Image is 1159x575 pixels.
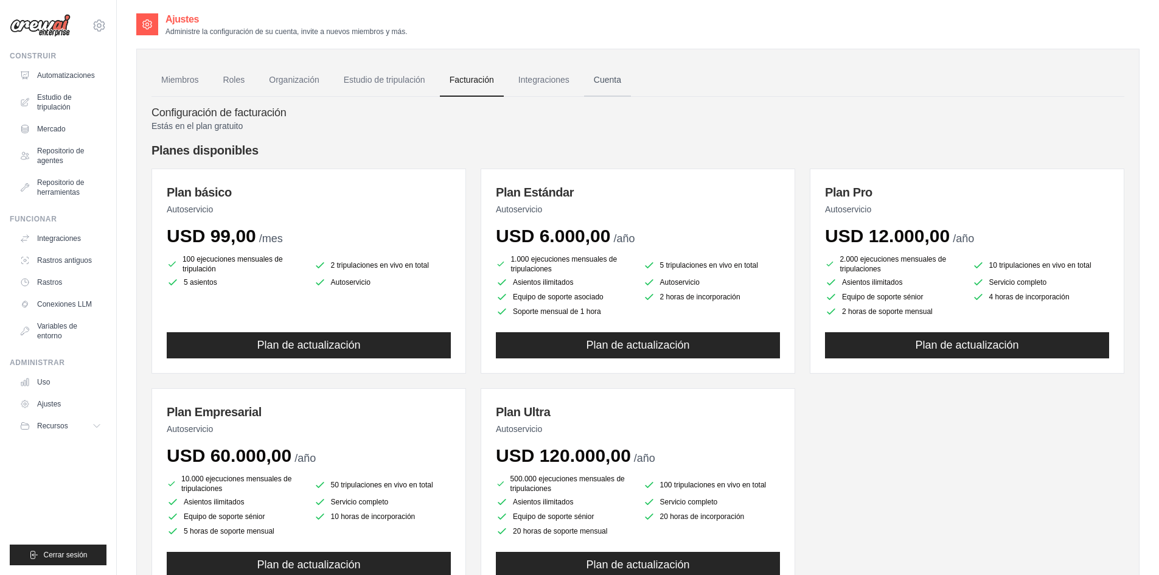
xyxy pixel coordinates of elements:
[842,293,923,301] font: Equipo de soporte sénior
[586,559,689,571] font: Plan de actualización
[15,173,106,202] a: Repositorio de herramientas
[259,232,283,245] font: /mes
[37,71,95,80] font: Automatizaciones
[496,226,610,246] font: USD 6.000,00
[181,475,291,493] font: 10.000 ejecuciones mensuales de tripulaciones
[37,125,66,133] font: Mercado
[842,307,933,316] font: 2 horas de soporte mensual
[37,147,84,165] font: Repositorio de agentes
[513,498,573,506] font: Asientos ilimitados
[151,144,259,157] font: Planes disponibles
[513,278,573,287] font: Asientos ilimitados
[496,445,631,465] font: USD 120.000,00
[513,527,607,535] font: 20 horas de soporte mensual
[37,178,84,197] font: Repositorio de herramientas
[184,512,265,521] font: Equipo de soporte sénior
[825,204,871,214] font: Autoservicio
[223,75,245,85] font: Roles
[257,339,360,351] font: Plan de actualización
[660,261,758,270] font: 5 tripulaciones en vivo en total
[331,278,371,287] font: Autoservicio
[989,278,1047,287] font: Servicio completo
[496,424,542,434] font: Autoservicio
[344,75,425,85] font: Estudio de tripulación
[151,64,208,97] a: Miembros
[37,422,68,430] font: Recursos
[183,255,283,273] font: 100 ejecuciones mensuales de tripulación
[513,512,594,521] font: Equipo de soporte sénior
[440,64,504,97] a: Facturación
[37,300,92,308] font: Conexiones LLM
[184,527,274,535] font: 5 horas de soporte mensual
[184,498,244,506] font: Asientos ilimitados
[496,405,550,419] font: Plan Ultra
[15,229,106,248] a: Integraciones
[15,316,106,346] a: Variables de entorno
[165,27,408,36] font: Administre la configuración de su cuenta, invite a nuevos miembros y más.
[15,394,106,414] a: Ajustes
[10,545,106,565] button: Cerrar sesión
[660,498,718,506] font: Servicio completo
[167,186,232,199] font: Plan básico
[1098,517,1159,575] div: Widget de chat
[840,255,946,273] font: 2.000 ejecuciones mensuales de tripulaciones
[450,75,494,85] font: Facturación
[1098,517,1159,575] iframe: Chat Widget
[15,372,106,392] a: Uso
[213,64,254,97] a: Roles
[496,332,780,358] button: Plan de actualización
[331,261,429,270] font: 2 tripulaciones en vivo en total
[509,64,579,97] a: Integraciones
[15,119,106,139] a: Mercado
[15,294,106,314] a: Conexiones LLM
[184,278,217,287] font: 5 asientos
[37,256,92,265] font: Rastros antiguos
[167,445,291,465] font: USD 60.000,00
[496,204,542,214] font: Autoservicio
[294,452,316,464] font: /año
[584,64,631,97] a: Cuenta
[161,75,198,85] font: Miembros
[43,551,87,559] font: Cerrar sesión
[15,273,106,292] a: Rastros
[660,293,740,301] font: 2 horas de incorporación
[613,232,635,245] font: /año
[594,75,621,85] font: Cuenta
[15,88,106,117] a: Estudio de tripulación
[825,332,1109,358] button: Plan de actualización
[510,475,625,493] font: 500.000 ejecuciones mensuales de tripulaciones
[167,424,213,434] font: Autoservicio
[989,293,1070,301] font: 4 horas de incorporación
[513,293,604,301] font: Equipo de soporte asociado
[37,322,77,340] font: Variables de entorno
[518,75,569,85] font: Integraciones
[510,255,617,273] font: 1.000 ejecuciones mensuales de tripulaciones
[10,14,71,37] img: Logo
[167,332,451,358] button: Plan de actualización
[660,278,700,287] font: Autoservicio
[167,204,213,214] font: Autoservicio
[10,215,57,223] font: Funcionar
[15,141,106,170] a: Repositorio de agentes
[37,234,81,243] font: Integraciones
[660,512,745,521] font: 20 horas de incorporación
[915,339,1018,351] font: Plan de actualización
[825,226,950,246] font: USD 12.000,00
[151,106,287,119] font: Configuración de facturación
[842,278,902,287] font: Asientos ilimitados
[10,52,57,60] font: Construir
[15,251,106,270] a: Rastros antiguos
[257,559,360,571] font: Plan de actualización
[953,232,974,245] font: /año
[37,278,62,287] font: Rastros
[331,481,433,489] font: 50 tripulaciones en vivo en total
[334,64,435,97] a: Estudio de tripulación
[496,186,574,199] font: Plan Estándar
[167,226,256,246] font: USD 99,00
[586,339,689,351] font: Plan de actualización
[151,121,243,131] font: Estás en el plan gratuito
[660,481,767,489] font: 100 tripulaciones en vivo en total
[825,186,872,199] font: Plan Pro
[513,307,601,316] font: Soporte mensual de 1 hora
[165,14,199,24] font: Ajustes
